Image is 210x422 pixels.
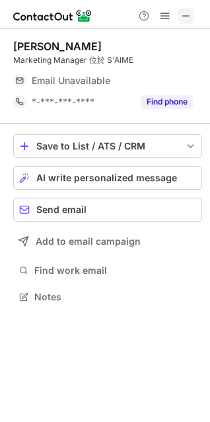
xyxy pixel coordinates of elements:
[36,141,179,151] div: Save to List / ATS / CRM
[36,173,177,183] span: AI write personalized message
[13,134,202,158] button: save-profile-one-click
[34,291,197,303] span: Notes
[13,288,202,306] button: Notes
[13,54,202,66] div: Marketing Manager 位於 S'AIME
[13,261,202,280] button: Find work email
[32,75,110,87] span: Email Unavailable
[13,8,92,24] img: ContactOut v5.3.10
[34,265,197,276] span: Find work email
[141,95,193,108] button: Reveal Button
[13,198,202,222] button: Send email
[13,230,202,253] button: Add to email campaign
[36,204,87,215] span: Send email
[36,236,141,247] span: Add to email campaign
[13,166,202,190] button: AI write personalized message
[13,40,102,53] div: [PERSON_NAME]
